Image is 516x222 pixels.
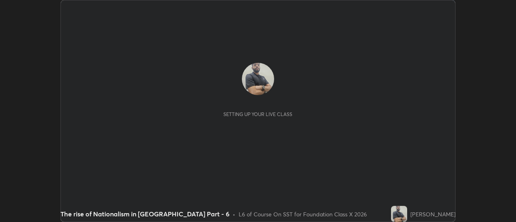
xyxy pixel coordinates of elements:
[233,210,235,218] div: •
[410,210,456,218] div: [PERSON_NAME]
[239,210,367,218] div: L6 of Course On SST for Foundation Class X 2026
[60,209,229,219] div: The rise of Nationalism in [GEOGRAPHIC_DATA] Part - 6
[223,111,292,117] div: Setting up your live class
[242,63,274,95] img: c46d38a1882a442ba55a4d30430647a2.jpg
[391,206,407,222] img: c46d38a1882a442ba55a4d30430647a2.jpg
